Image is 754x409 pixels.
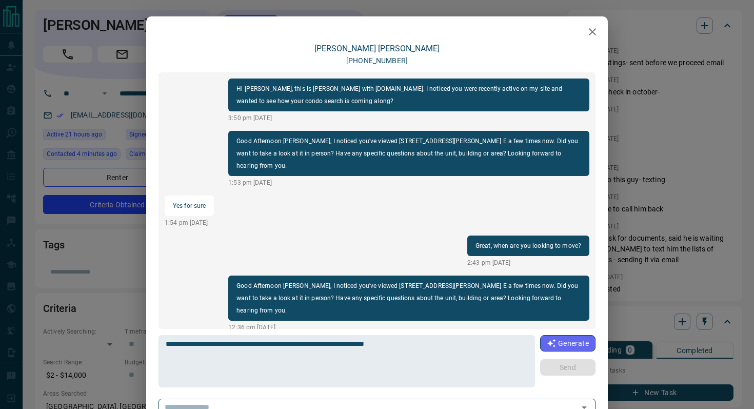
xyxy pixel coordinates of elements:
p: 1:54 pm [DATE] [165,218,214,227]
button: Generate [540,335,596,352]
p: Good Afternoon [PERSON_NAME], I noticed you've viewed [STREET_ADDRESS][PERSON_NAME] E a few times... [236,135,581,172]
p: Yes for sure [173,200,206,212]
p: Great, when are you looking to move? [475,240,581,252]
p: 2:43 pm [DATE] [467,258,589,267]
p: 12:36 pm [DATE] [228,323,589,332]
p: [PHONE_NUMBER] [346,55,408,66]
a: [PERSON_NAME] [PERSON_NAME] [314,44,440,53]
p: Hi [PERSON_NAME], this is [PERSON_NAME] with [DOMAIN_NAME]. I noticed you were recently active on... [236,83,581,107]
p: Good Afternoon [PERSON_NAME], I noticed you've viewed [STREET_ADDRESS][PERSON_NAME] E a few times... [236,280,581,317]
p: 1:53 pm [DATE] [228,178,589,187]
p: 3:50 pm [DATE] [228,113,589,123]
